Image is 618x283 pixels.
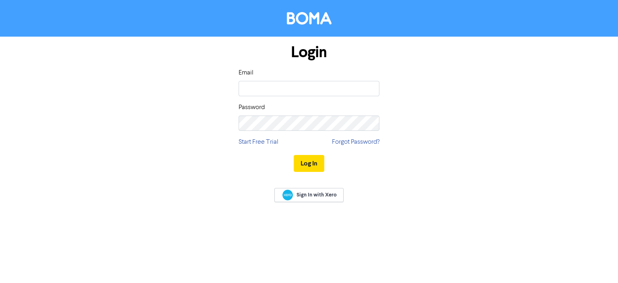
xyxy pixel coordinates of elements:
[297,191,337,198] span: Sign In with Xero
[239,103,265,112] label: Password
[332,137,379,147] a: Forgot Password?
[239,68,253,78] label: Email
[239,43,379,62] h1: Login
[282,190,293,200] img: Xero logo
[239,137,278,147] a: Start Free Trial
[274,188,344,202] a: Sign In with Xero
[294,155,324,172] button: Log In
[287,12,332,25] img: BOMA Logo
